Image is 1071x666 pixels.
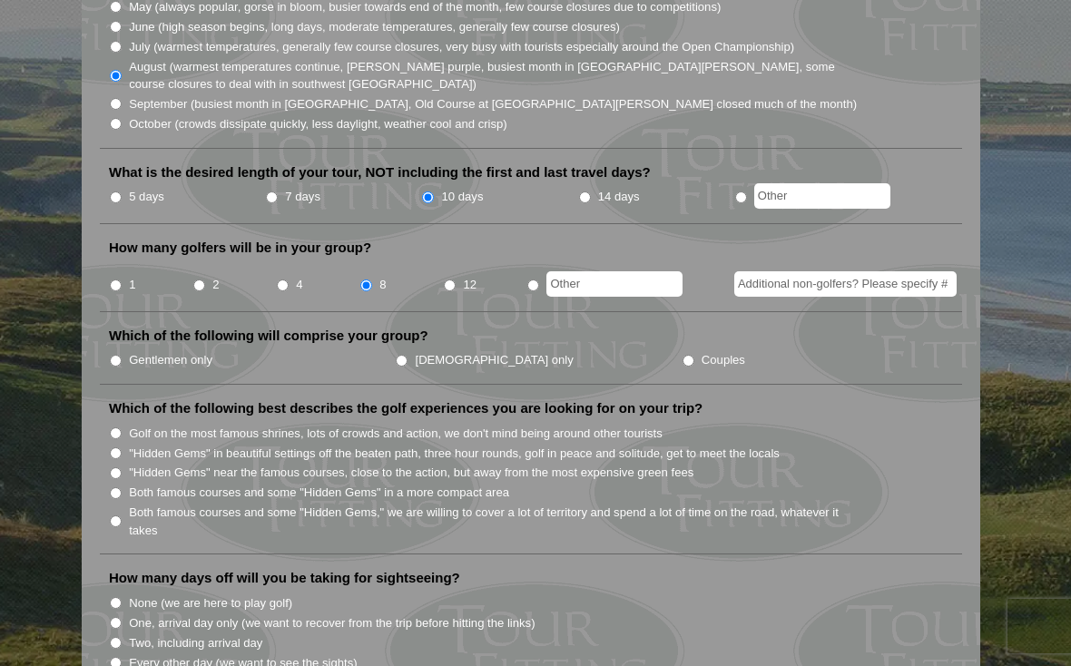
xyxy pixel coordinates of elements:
[109,239,371,257] label: How many golfers will be in your group?
[463,276,477,294] label: 12
[702,351,745,369] label: Couples
[129,276,135,294] label: 1
[109,399,703,417] label: Which of the following best describes the golf experiences you are looking for on your trip?
[129,95,857,113] label: September (busiest month in [GEOGRAPHIC_DATA], Old Course at [GEOGRAPHIC_DATA][PERSON_NAME] close...
[296,276,302,294] label: 4
[109,327,428,345] label: Which of the following will comprise your group?
[734,271,957,297] input: Additional non-golfers? Please specify #
[598,188,640,206] label: 14 days
[129,425,663,443] label: Golf on the most famous shrines, lots of crowds and action, we don't mind being around other tour...
[129,594,292,612] label: None (we are here to play golf)
[754,183,890,209] input: Other
[129,18,620,36] label: June (high season begins, long days, moderate temperatures, generally few course closures)
[109,569,460,587] label: How many days off will you be taking for sightseeing?
[416,351,574,369] label: [DEMOGRAPHIC_DATA] only
[546,271,683,297] input: Other
[212,276,219,294] label: 2
[129,464,693,482] label: "Hidden Gems" near the famous courses, close to the action, but away from the most expensive gree...
[129,484,509,502] label: Both famous courses and some "Hidden Gems" in a more compact area
[379,276,386,294] label: 8
[129,188,164,206] label: 5 days
[109,163,651,181] label: What is the desired length of your tour, NOT including the first and last travel days?
[442,188,484,206] label: 10 days
[129,504,859,539] label: Both famous courses and some "Hidden Gems," we are willing to cover a lot of territory and spend ...
[129,634,262,652] label: Two, including arrival day
[285,188,320,206] label: 7 days
[129,445,780,463] label: "Hidden Gems" in beautiful settings off the beaten path, three hour rounds, golf in peace and sol...
[129,115,507,133] label: October (crowds dissipate quickly, less daylight, weather cool and crisp)
[129,58,859,93] label: August (warmest temperatures continue, [PERSON_NAME] purple, busiest month in [GEOGRAPHIC_DATA][P...
[129,351,212,369] label: Gentlemen only
[129,614,535,632] label: One, arrival day only (we want to recover from the trip before hitting the links)
[129,38,794,56] label: July (warmest temperatures, generally few course closures, very busy with tourists especially aro...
